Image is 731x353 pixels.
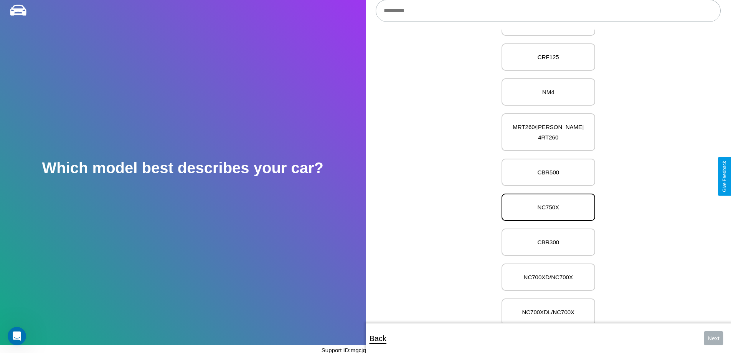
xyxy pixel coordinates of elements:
[510,202,587,212] p: NC750X
[704,331,723,345] button: Next
[42,159,323,177] h2: Which model best describes your car?
[510,52,587,62] p: CRF125
[510,87,587,97] p: NM4
[510,272,587,282] p: NC700XD/NC700X
[510,237,587,247] p: CBR300
[370,331,386,345] p: Back
[510,307,587,317] p: NC700XDL/NC700X
[722,161,727,192] div: Give Feedback
[510,122,587,143] p: MRT260/[PERSON_NAME] 4RT260
[8,327,26,345] iframe: Intercom live chat
[510,167,587,177] p: CBR500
